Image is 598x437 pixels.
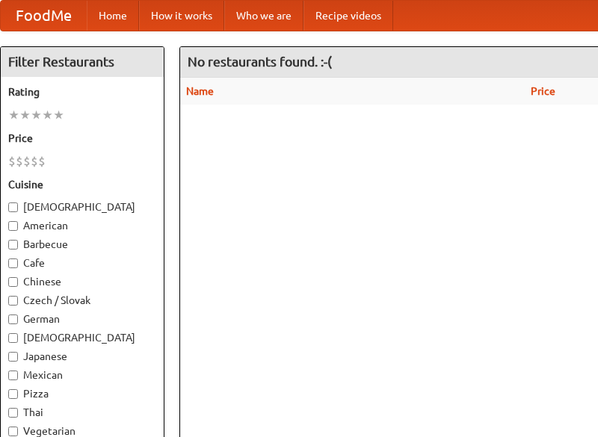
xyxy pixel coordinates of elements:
li: ★ [19,107,31,123]
label: Barbecue [8,237,156,252]
input: Mexican [8,371,18,380]
label: Japanese [8,349,156,364]
a: Name [186,85,214,97]
li: ★ [31,107,42,123]
label: [DEMOGRAPHIC_DATA] [8,330,156,345]
label: Thai [8,405,156,420]
label: [DEMOGRAPHIC_DATA] [8,199,156,214]
input: Czech / Slovak [8,296,18,306]
li: ★ [53,107,64,123]
li: ★ [8,107,19,123]
a: FoodMe [1,1,87,31]
h5: Price [8,131,156,146]
label: American [8,218,156,233]
a: Recipe videos [303,1,393,31]
a: How it works [139,1,224,31]
a: Home [87,1,139,31]
li: $ [38,153,46,170]
a: Who we are [224,1,303,31]
input: [DEMOGRAPHIC_DATA] [8,202,18,212]
ng-pluralize: No restaurants found. :-( [188,55,332,69]
label: Mexican [8,368,156,382]
h4: Filter Restaurants [1,47,164,77]
input: Thai [8,408,18,418]
label: Pizza [8,386,156,401]
input: [DEMOGRAPHIC_DATA] [8,333,18,343]
label: Czech / Slovak [8,293,156,308]
input: Pizza [8,389,18,399]
li: $ [16,153,23,170]
label: Chinese [8,274,156,289]
label: German [8,312,156,326]
h5: Cuisine [8,177,156,192]
input: Barbecue [8,240,18,250]
h5: Rating [8,84,156,99]
li: ★ [42,107,53,123]
li: $ [8,153,16,170]
input: Chinese [8,277,18,287]
label: Cafe [8,255,156,270]
input: Japanese [8,352,18,362]
input: American [8,221,18,231]
li: $ [23,153,31,170]
a: Price [531,85,555,97]
input: German [8,314,18,324]
input: Cafe [8,258,18,268]
input: Vegetarian [8,427,18,436]
li: $ [31,153,38,170]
